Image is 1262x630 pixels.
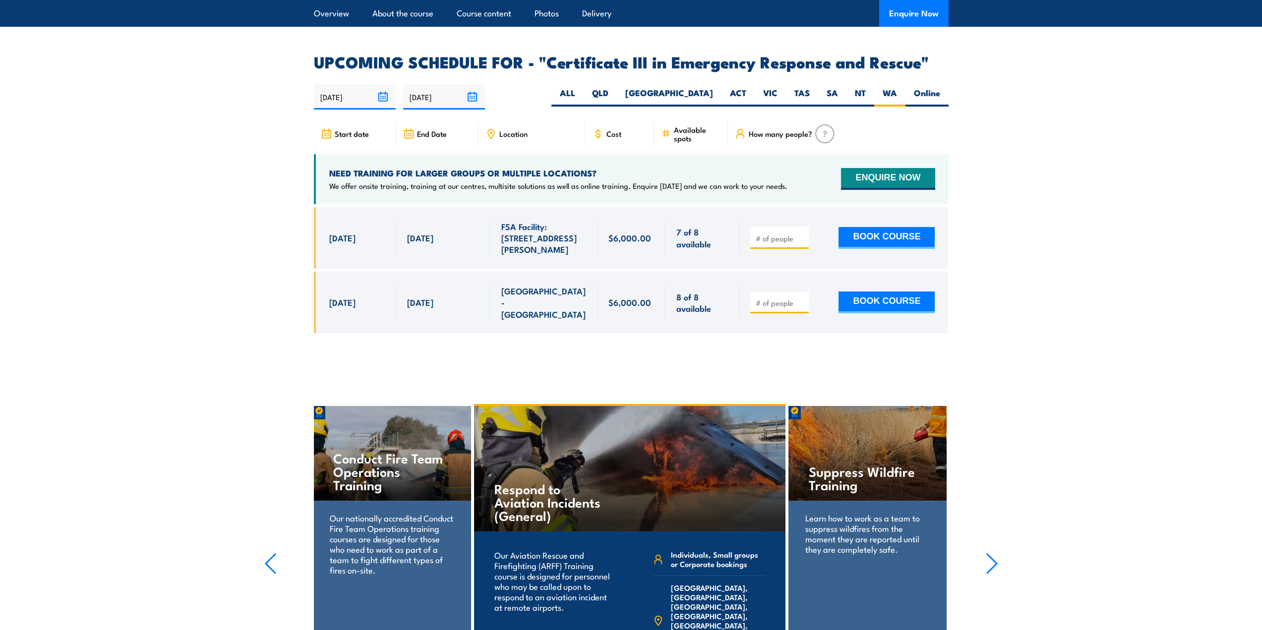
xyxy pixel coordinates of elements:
span: [DATE] [329,232,356,243]
h4: Respond to Aviation Incidents (General) [494,482,611,522]
h2: UPCOMING SCHEDULE FOR - "Certificate III in Emergency Response and Rescue" [314,55,949,68]
label: WA [874,87,905,107]
span: Location [499,129,528,138]
span: [DATE] [407,232,433,243]
button: ENQUIRE NOW [841,168,935,190]
label: TAS [786,87,818,107]
span: Start date [335,129,369,138]
label: QLD [584,87,617,107]
span: $6,000.00 [608,232,651,243]
input: From date [314,84,396,110]
span: FSA Facility: [STREET_ADDRESS][PERSON_NAME] [501,221,587,255]
input: # of people [756,233,805,243]
input: # of people [756,298,805,308]
label: VIC [755,87,786,107]
label: [GEOGRAPHIC_DATA] [617,87,721,107]
span: Cost [606,129,621,138]
span: 7 of 8 available [676,226,728,249]
label: ACT [721,87,755,107]
label: SA [818,87,846,107]
span: [DATE] [329,296,356,308]
button: BOOK COURSE [839,227,935,249]
p: Our nationally accredited Conduct Fire Team Operations training courses are designed for those wh... [330,513,454,575]
p: We offer onsite training, training at our centres, multisite solutions as well as online training... [329,181,787,191]
span: $6,000.00 [608,296,651,308]
span: End Date [417,129,447,138]
h4: NEED TRAINING FOR LARGER GROUPS OR MULTIPLE LOCATIONS? [329,168,787,178]
span: [DATE] [407,296,433,308]
p: Our Aviation Rescue and Firefighting (ARFF) Training course is designed for personnel who may be ... [494,550,617,612]
button: BOOK COURSE [839,291,935,313]
span: 8 of 8 available [676,291,728,314]
p: Learn how to work as a team to suppress wildfires from the moment they are reported until they ar... [805,513,930,554]
span: Individuals, Small groups or Corporate bookings [671,550,765,569]
h4: Suppress Wildfire Training [809,464,926,491]
label: NT [846,87,874,107]
label: Online [905,87,949,107]
span: [GEOGRAPHIC_DATA] - [GEOGRAPHIC_DATA] [501,285,587,320]
input: To date [403,84,485,110]
span: How many people? [749,129,812,138]
h4: Conduct Fire Team Operations Training [333,451,451,491]
span: Available spots [674,125,721,142]
label: ALL [551,87,584,107]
